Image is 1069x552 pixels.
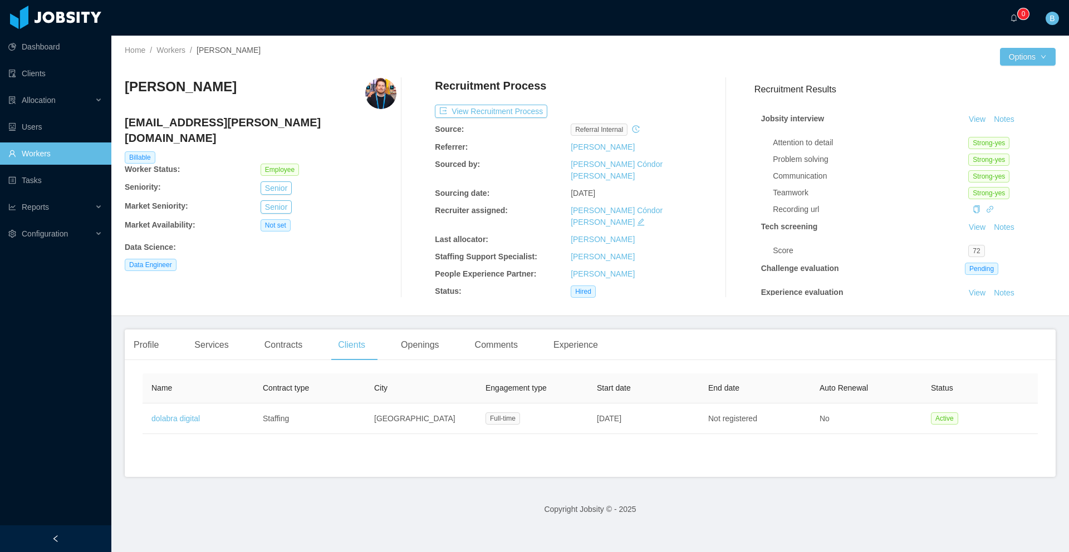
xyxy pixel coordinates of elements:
a: icon: exportView Recruitment Process [435,107,547,116]
a: icon: profileTasks [8,169,102,191]
span: Active [931,412,958,425]
footer: Copyright Jobsity © - 2025 [111,490,1069,529]
span: Hired [571,285,596,298]
div: Experience [545,329,607,361]
div: Profile [125,329,168,361]
b: Market Availability: [125,220,195,229]
span: Strong-yes [968,170,1009,183]
strong: Jobsity interview [761,114,825,123]
a: icon: auditClients [8,62,102,85]
span: Status [931,383,953,392]
b: Sourced by: [435,160,480,169]
div: Openings [392,329,448,361]
span: Reports [22,203,49,211]
div: Clients [329,329,374,361]
span: Strong-yes [968,154,1009,166]
span: [DATE] [597,414,621,423]
td: [GEOGRAPHIC_DATA] [365,403,477,434]
span: Start date [597,383,631,392]
b: Source: [435,125,464,134]
span: Full-time [486,412,520,425]
div: Copy [973,204,980,215]
h3: Recruitment Results [754,82,1056,96]
div: Communication [773,170,968,182]
a: [PERSON_NAME] [571,252,635,261]
a: Home [125,46,145,55]
div: Comments [466,329,527,361]
i: icon: link [986,205,994,213]
span: 72 [968,245,984,257]
strong: Challenge evaluation [761,264,839,273]
span: Engagement type [486,383,547,392]
button: icon: exportView Recruitment Process [435,105,547,118]
div: Problem solving [773,154,968,165]
button: Senior [261,200,292,214]
button: Notes [989,287,1019,300]
i: icon: setting [8,230,16,238]
div: Teamwork [773,187,968,199]
span: Not set [261,219,291,231]
a: View [965,115,989,124]
a: [PERSON_NAME] [571,142,635,151]
i: icon: bell [1010,14,1018,22]
span: Strong-yes [968,137,1009,149]
span: / [150,46,152,55]
a: icon: pie-chartDashboard [8,36,102,58]
sup: 0 [1018,8,1029,19]
button: Optionsicon: down [1000,48,1056,66]
a: icon: link [986,205,994,214]
a: View [965,288,989,297]
span: Staffing [263,414,289,423]
span: Configuration [22,229,68,238]
div: Services [185,329,237,361]
span: City [374,383,388,392]
span: Name [151,383,172,392]
span: / [190,46,192,55]
b: People Experience Partner: [435,269,536,278]
span: Pending [965,263,998,275]
b: Worker Status: [125,165,180,174]
a: [PERSON_NAME] Cóndor [PERSON_NAME] [571,160,663,180]
span: End date [708,383,739,392]
b: Market Seniority: [125,201,188,210]
span: Auto Renewal [820,383,868,392]
span: Employee [261,164,299,176]
b: Referrer: [435,142,468,151]
div: Contracts [256,329,311,361]
span: Referral internal [571,124,627,136]
button: Notes [989,113,1019,126]
div: Recording url [773,204,968,215]
span: B [1050,12,1055,25]
a: View [965,223,989,231]
button: Senior [261,181,292,195]
a: [PERSON_NAME] [571,235,635,244]
i: icon: history [632,125,640,133]
i: icon: line-chart [8,203,16,211]
span: Allocation [22,96,56,105]
span: [PERSON_NAME] [197,46,261,55]
i: icon: solution [8,96,16,104]
b: Sourcing date: [435,189,489,198]
span: Billable [125,151,155,164]
h3: [PERSON_NAME] [125,78,237,96]
h4: [EMAIL_ADDRESS][PERSON_NAME][DOMAIN_NAME] [125,115,396,146]
b: Staffing Support Specialist: [435,252,537,261]
b: Data Science : [125,243,176,252]
strong: Tech screening [761,222,818,231]
a: Workers [156,46,185,55]
span: Strong-yes [968,187,1009,199]
a: icon: userWorkers [8,142,102,165]
a: dolabra digital [151,414,200,423]
i: icon: copy [973,205,980,213]
img: cd432abf-5b76-41fc-b912-800b4dda746e_686552e929e97-400w.png [365,78,396,109]
b: Seniority: [125,183,161,191]
span: [DATE] [571,189,595,198]
strong: Experience evaluation [761,288,844,297]
span: Data Engineer [125,259,176,271]
div: Score [773,245,968,257]
b: Recruiter assigned: [435,206,508,215]
td: No [811,403,922,434]
h4: Recruitment Process [435,78,546,93]
button: Notes [989,221,1019,234]
a: icon: robotUsers [8,116,102,138]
